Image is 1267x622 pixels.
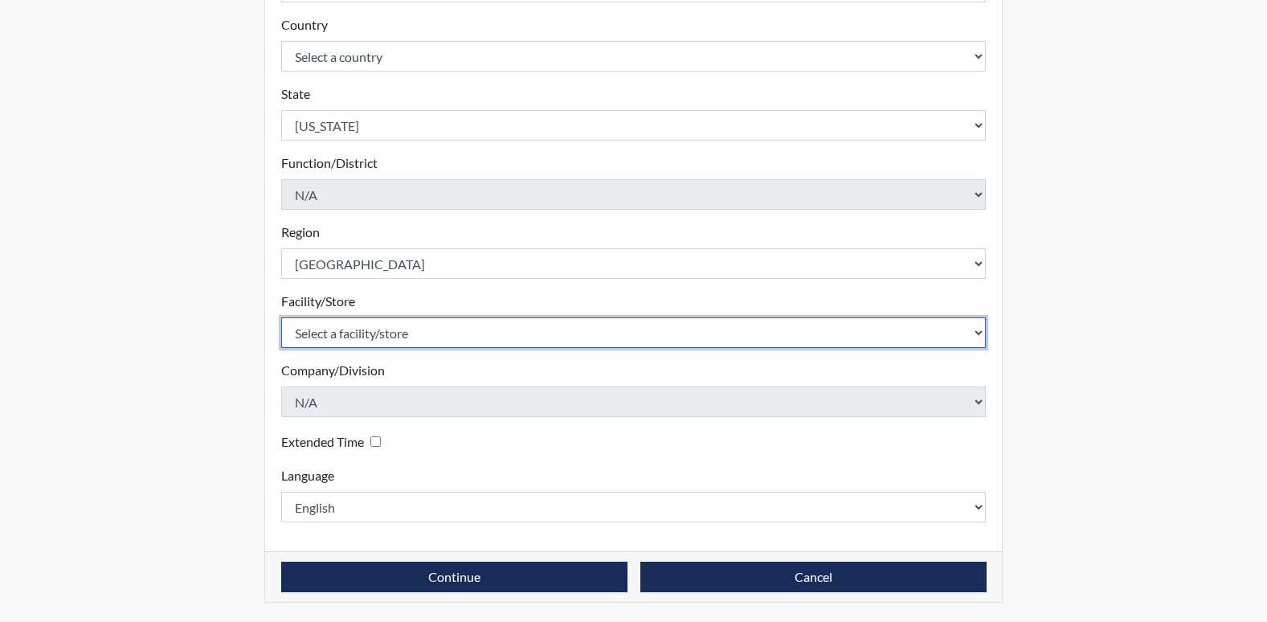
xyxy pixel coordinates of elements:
label: Region [281,223,320,242]
label: Country [281,15,328,35]
label: Function/District [281,153,378,173]
button: Continue [281,562,627,592]
button: Cancel [640,562,987,592]
label: Language [281,466,334,485]
label: Extended Time [281,432,364,452]
div: Checking this box will provide the interviewee with an accomodation of extra time to answer each ... [281,430,387,453]
label: State [281,84,310,104]
label: Company/Division [281,361,385,380]
label: Facility/Store [281,292,355,311]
